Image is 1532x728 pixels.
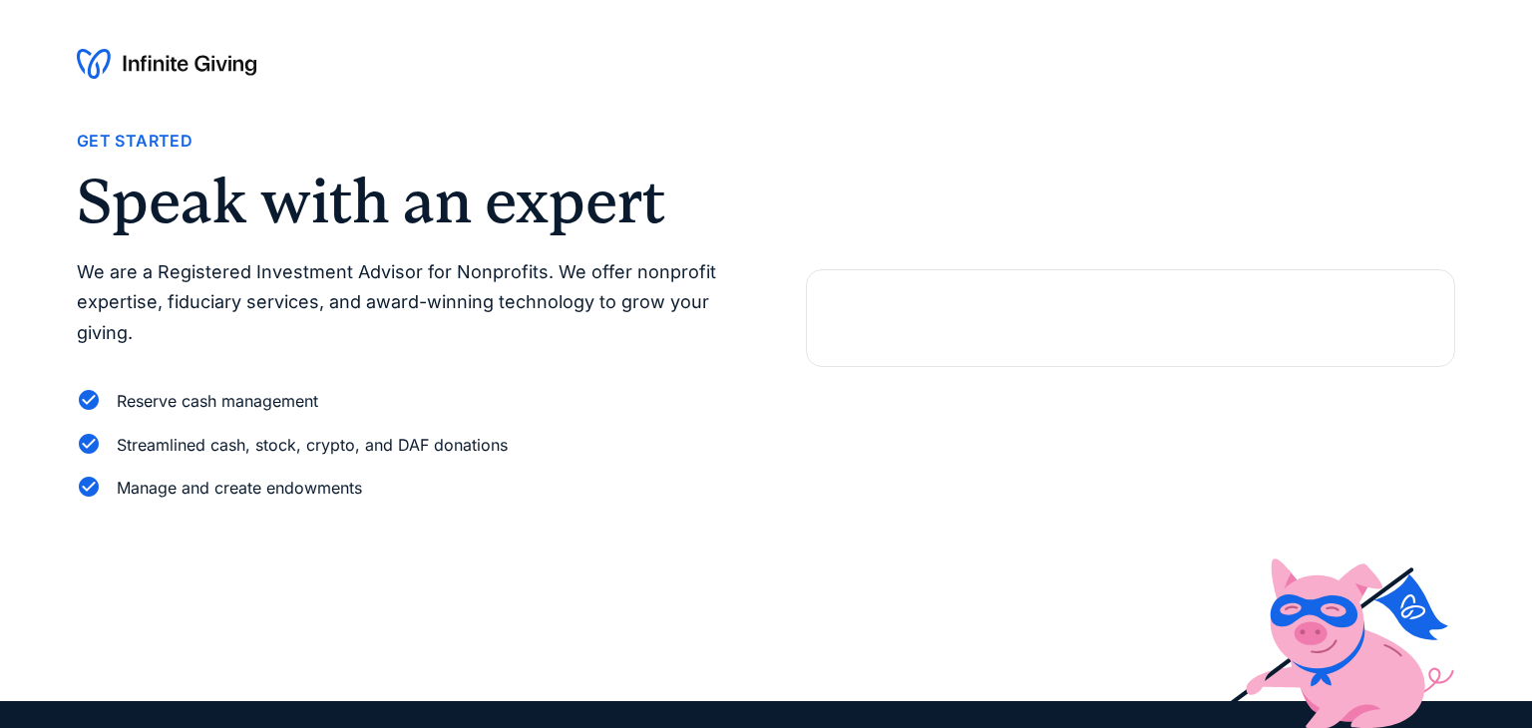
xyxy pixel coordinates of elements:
[77,257,726,349] p: We are a Registered Investment Advisor for Nonprofits. We offer nonprofit expertise, fiduciary se...
[117,475,362,502] div: Manage and create endowments
[117,388,318,415] div: Reserve cash management
[77,128,192,155] div: Get Started
[77,171,726,232] h2: Speak with an expert
[117,432,508,459] div: Streamlined cash, stock, crypto, and DAF donations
